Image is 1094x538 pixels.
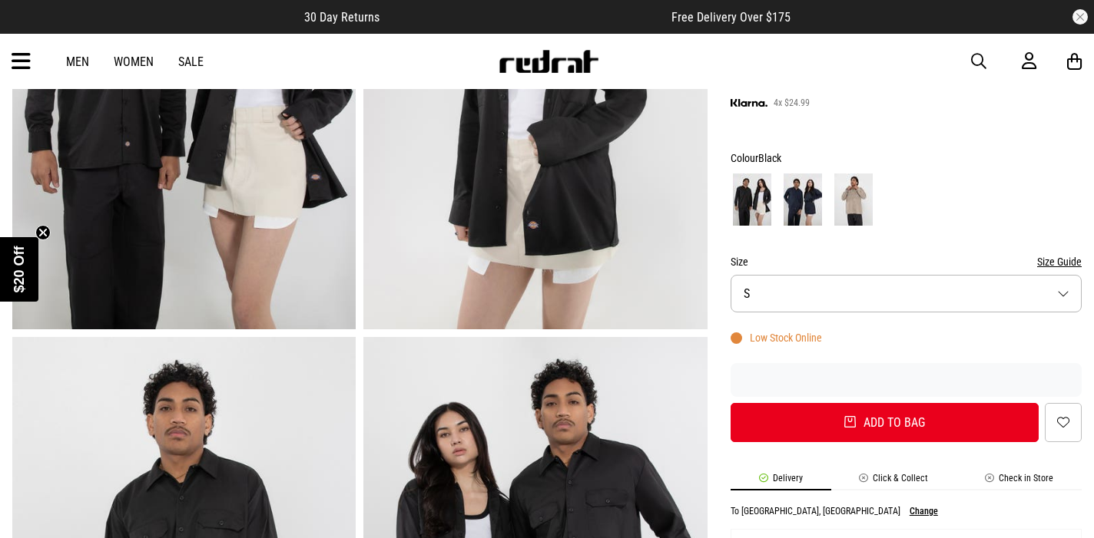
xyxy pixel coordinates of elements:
[498,50,599,73] img: Redrat logo
[831,473,957,490] li: Click & Collect
[178,54,204,69] a: Sale
[834,173,873,226] img: Desert Sand
[304,10,380,25] span: 30 Day Returns
[12,246,27,292] span: $20 Off
[731,99,767,107] img: KLARNA
[767,97,816,109] span: 4x $24.99
[410,9,641,25] iframe: Customer reviews powered by Trustpilot
[731,275,1082,312] button: S
[733,173,771,226] img: Black
[671,10,791,25] span: Free Delivery Over $175
[12,6,58,52] button: Open LiveChat chat widget
[784,173,822,226] img: Dark Navy
[956,473,1082,490] li: Check in Store
[731,403,1039,442] button: Add to bag
[1037,252,1082,271] button: Size Guide
[731,149,1082,167] div: Colour
[731,332,822,344] div: Low Stock Online
[66,54,89,69] a: Men
[35,225,51,240] button: Close teaser
[114,54,154,69] a: Women
[731,473,831,490] li: Delivery
[758,152,781,164] span: Black
[731,372,1082,388] iframe: Customer reviews powered by Trustpilot
[910,506,938,517] button: Change
[731,252,1082,271] div: Size
[744,286,750,301] span: S
[731,506,900,517] p: To [GEOGRAPHIC_DATA], [GEOGRAPHIC_DATA]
